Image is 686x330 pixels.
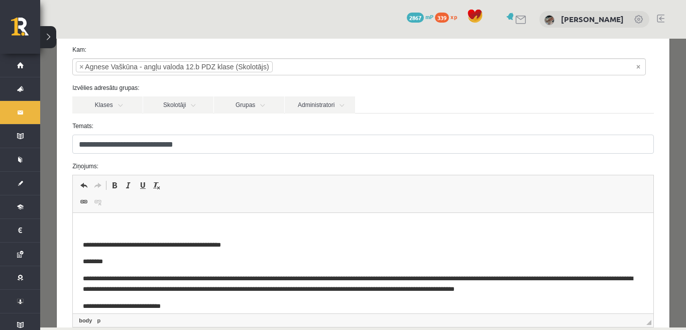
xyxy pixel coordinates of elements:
[435,13,449,23] span: 339
[81,140,95,153] a: Курсив (Ctrl+I)
[37,157,51,170] a: Вставить/Редактировать ссылку (Ctrl+K)
[10,10,570,116] body: Визуальный текстовый редактор, wiswyg-editor-47433839883980-1760161310-493
[561,14,624,24] a: [PERSON_NAME]
[55,277,62,286] a: Элемент p
[33,174,613,275] iframe: Визуальный текстовый редактор, wiswyg-editor-47433839883980-1760161310-493
[407,13,424,23] span: 2867
[37,277,54,286] a: Элемент body
[25,83,621,92] label: Temats:
[51,140,65,153] a: Повторить (Ctrl+Y)
[103,58,173,75] a: Skolotāji
[435,13,462,21] a: 339 xp
[425,13,433,21] span: mP
[95,140,109,153] a: Подчеркнутый (Ctrl+U)
[606,281,611,286] span: Перетащите для изменения размера
[174,58,244,75] a: Grupas
[67,140,81,153] a: Полужирный (Ctrl+B)
[25,45,621,54] label: Izvēlies adresātu grupas:
[407,13,433,21] a: 2867 mP
[544,15,554,25] img: Tatjana Butkeviča
[109,140,124,153] a: Убрать форматирование
[450,13,457,21] span: xp
[25,7,621,16] label: Kam:
[32,58,102,75] a: Klases
[51,157,65,170] a: Убрать ссылку
[596,23,600,33] span: Noņemt visus vienumus
[37,140,51,153] a: Отменить (Ctrl+Z)
[39,23,43,33] span: ×
[11,18,40,43] a: Rīgas 1. Tālmācības vidusskola
[36,23,232,34] li: Agnese Vaškūna - angļu valoda 12.b PDZ klase (Skolotājs)
[25,123,621,132] label: Ziņojums:
[245,58,315,75] a: Administratori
